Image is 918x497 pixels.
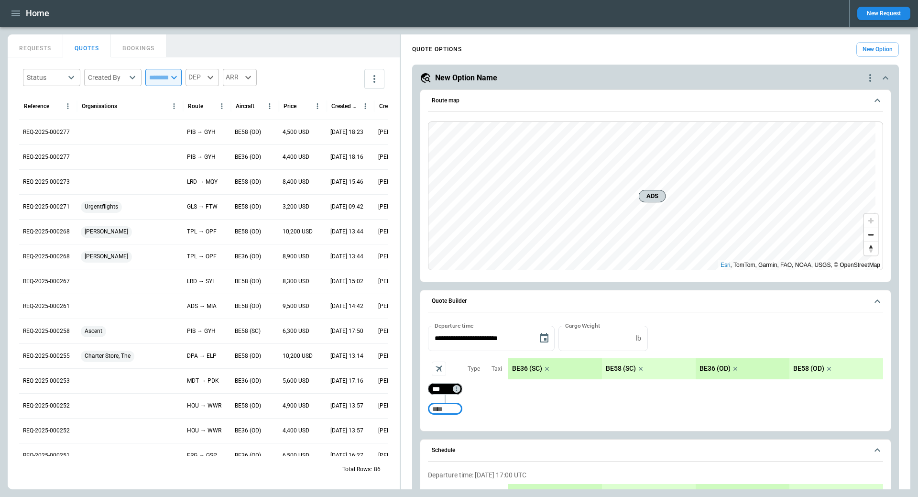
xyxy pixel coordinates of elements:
p: BE36 (SC) [512,364,542,373]
p: GLS → FTW [187,203,218,211]
span: Urgentflights [81,195,122,219]
div: Created By [88,73,126,82]
p: Total Rows: [342,465,372,474]
button: New Request [857,7,910,20]
p: [PERSON_NAME] [378,178,418,186]
p: REQ-2025-000252 [23,427,70,435]
p: 5,600 USD [283,377,309,385]
button: more [364,69,384,89]
p: REQ-2025-000277 [23,128,70,136]
p: TPL → OPF [187,228,217,236]
p: [PERSON_NAME] [378,128,418,136]
p: 08/13/2025 13:57 [330,427,363,435]
span: [PERSON_NAME] [81,244,132,269]
button: Zoom out [864,228,878,242]
button: Reference column menu [61,99,75,113]
p: 10,200 USD [283,352,313,360]
h6: Route map [432,98,459,104]
p: BE58 (SC) [235,327,261,335]
p: [PERSON_NAME] [378,153,418,161]
h1: Home [26,8,49,19]
p: BE58 (OD) [235,228,261,236]
p: 08/22/2025 17:50 [330,327,363,335]
p: BE58 (OD) [793,488,824,497]
p: [PERSON_NAME] [378,228,418,236]
p: 4,900 USD [283,402,309,410]
button: New Option Namequote-option-actions [420,72,891,84]
span: Ascent [81,319,106,343]
p: MDT → PDK [187,377,219,385]
button: New Option [856,42,899,57]
button: Aircraft column menu [263,99,276,113]
p: ADS → MIA [187,302,217,310]
p: BE58 (SC) [606,364,636,373]
button: Quote Builder [428,290,883,312]
p: REQ-2025-000273 [23,178,70,186]
label: Departure time [435,321,474,330]
div: Created At (UTC-05:00) [331,103,359,110]
button: QUOTES [63,34,111,57]
p: 9,500 USD [283,302,309,310]
p: BE36 (OD) [699,488,731,497]
p: 09/11/2025 09:42 [330,203,363,211]
p: BE58 (SC) [606,488,636,497]
p: lb [636,334,641,342]
p: BE58 (OD) [235,128,261,136]
button: Route map [428,90,883,112]
p: [PERSON_NAME] [378,277,418,286]
p: BE36 (OD) [235,153,261,161]
button: BOOKINGS [111,34,166,57]
p: BE36 (OD) [235,377,261,385]
p: Taxi [492,365,502,373]
p: 8,300 USD [283,277,309,286]
p: [PERSON_NAME] [378,377,418,385]
span: ADS [643,191,662,201]
button: Organisations column menu [167,99,181,113]
p: PIB → GYH [187,153,216,161]
span: [PERSON_NAME] [81,220,132,244]
canvas: Map [428,122,875,270]
button: REQUESTS [8,34,63,57]
p: BE36 (SC) [512,488,542,497]
p: TPL → OPF [187,253,217,261]
p: 09/04/2025 13:44 [330,253,363,261]
div: Aircraft [236,103,254,110]
p: [PERSON_NAME] [378,302,418,310]
button: Choose date, selected date is Sep 15, 2025 [535,329,554,348]
p: DPA → ELP [187,352,217,360]
button: Zoom in [864,214,878,228]
p: 4,400 USD [283,153,309,161]
p: Departure time: [DATE] 17:00 UTC [428,471,883,479]
p: REQ-2025-000268 [23,253,70,261]
h6: Schedule [432,447,455,453]
p: 3,200 USD [283,203,309,211]
p: BE58 (OD) [235,203,261,211]
div: Too short [428,383,462,395]
p: 09/12/2025 18:23 [330,128,363,136]
p: 09/12/2025 18:16 [330,153,363,161]
p: 10,200 USD [283,228,313,236]
p: BE36 (OD) [699,364,731,373]
p: Type [468,365,480,373]
label: Cargo Weight [565,321,600,330]
p: [PERSON_NAME] [378,253,418,261]
p: 4,500 USD [283,128,309,136]
button: Created At (UTC-05:00) column menu [359,99,372,113]
p: BE58 (OD) [235,178,261,186]
p: 08/22/2025 13:14 [330,352,363,360]
p: LRD → SYI [187,277,214,286]
p: [PERSON_NAME] [378,203,418,211]
p: REQ-2025-000277 [23,153,70,161]
p: HOU → WWR [187,402,221,410]
div: Organisations [82,103,117,110]
p: PIB → GYH [187,128,216,136]
p: BE36 (OD) [235,253,261,261]
p: REQ-2025-000255 [23,352,70,360]
a: Esri [721,262,731,268]
div: scrollable content [508,358,883,379]
p: [PERSON_NAME] [378,427,418,435]
p: PIB → GYH [187,327,216,335]
p: REQ-2025-000252 [23,402,70,410]
p: 4,400 USD [283,427,309,435]
div: , TomTom, Garmin, FAO, NOAA, USGS, © OpenStreetMap [721,260,880,270]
